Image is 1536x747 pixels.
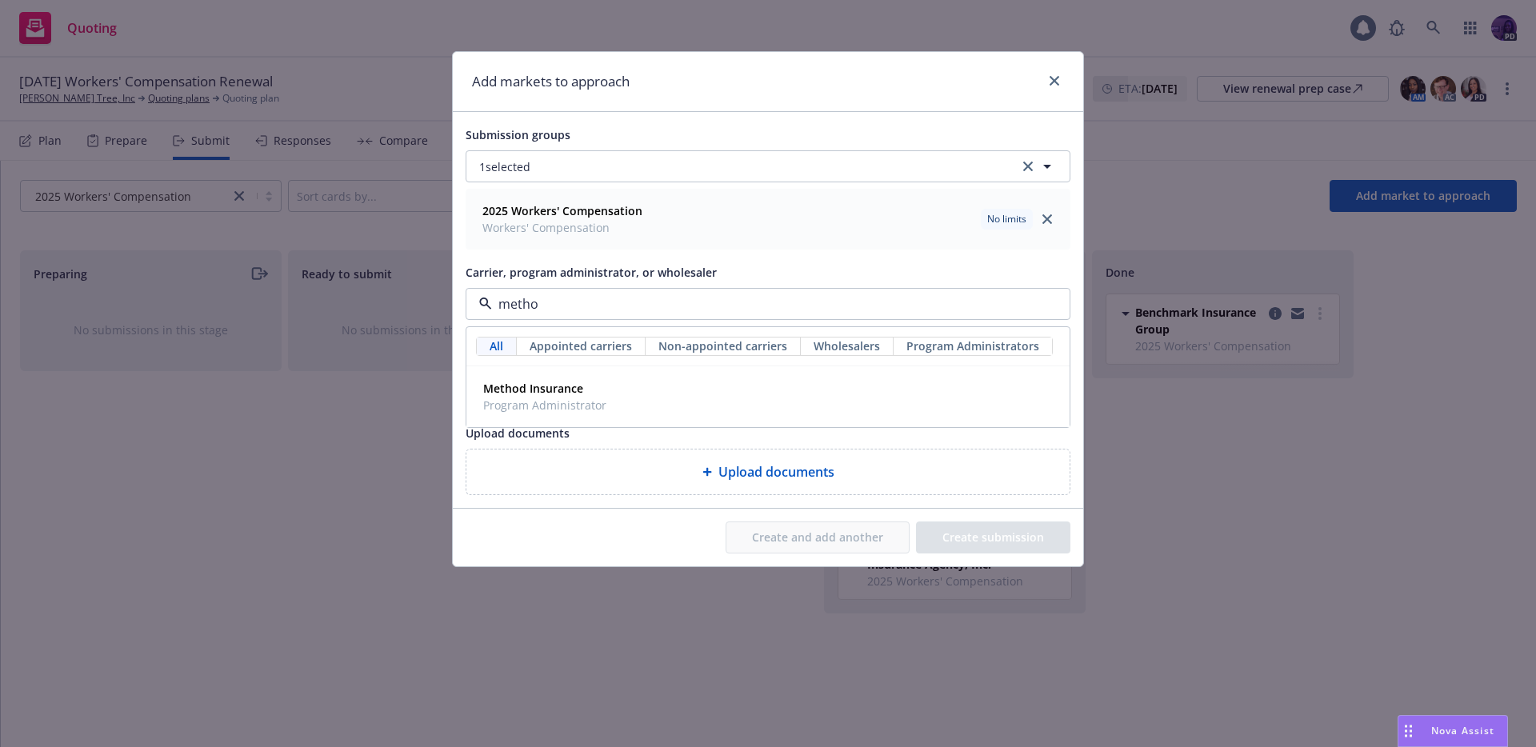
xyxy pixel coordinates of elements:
a: View Top Trading Partners [916,323,1070,340]
span: Upload documents [718,462,834,481]
button: 1selectedclear selection [466,150,1070,182]
strong: 2025 Workers' Compensation [482,203,642,218]
span: Workers' Compensation [482,219,642,236]
span: Nova Assist [1431,724,1494,737]
span: Program Administrator [483,397,606,413]
input: Select a carrier, program administrator, or wholesaler [492,294,1038,314]
h1: Add markets to approach [472,71,630,92]
span: Program Administrators [906,338,1039,354]
div: Upload documents [466,449,1070,495]
span: Upload documents [466,425,570,441]
strong: Method Insurance [483,381,583,396]
span: Submission groups [466,127,570,142]
span: No limits [987,212,1026,226]
span: All [490,338,503,354]
a: close [1045,71,1064,90]
a: clear selection [1018,157,1038,176]
span: Wholesalers [814,338,880,354]
span: 1 selected [479,158,530,175]
span: Appointed carriers [530,338,632,354]
a: close [1038,210,1057,229]
span: Non-appointed carriers [658,338,787,354]
span: Carrier, program administrator, or wholesaler [466,265,717,280]
div: Drag to move [1398,716,1418,746]
button: Nova Assist [1398,715,1508,747]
